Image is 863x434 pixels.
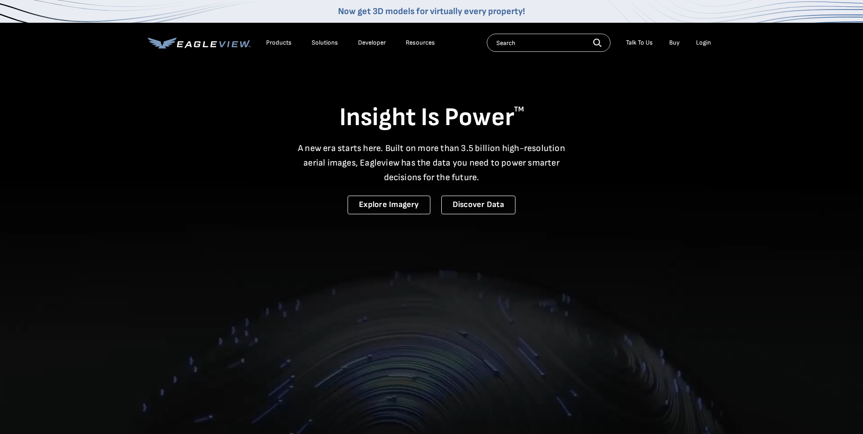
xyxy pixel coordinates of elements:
[148,102,716,134] h1: Insight Is Power
[358,39,386,47] a: Developer
[293,141,571,185] p: A new era starts here. Built on more than 3.5 billion high-resolution aerial images, Eagleview ha...
[406,39,435,47] div: Resources
[266,39,292,47] div: Products
[348,196,430,214] a: Explore Imagery
[514,105,524,114] sup: TM
[669,39,680,47] a: Buy
[441,196,515,214] a: Discover Data
[338,6,525,17] a: Now get 3D models for virtually every property!
[696,39,711,47] div: Login
[487,34,611,52] input: Search
[626,39,653,47] div: Talk To Us
[312,39,338,47] div: Solutions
